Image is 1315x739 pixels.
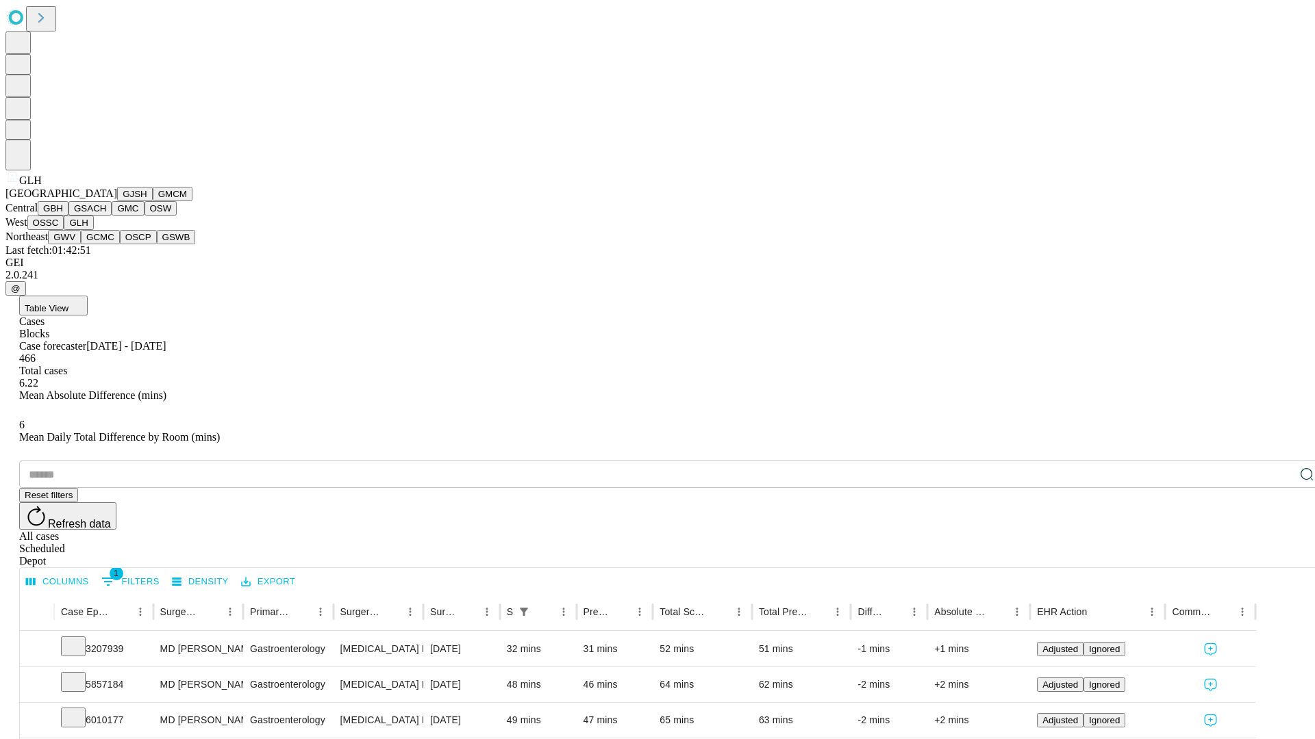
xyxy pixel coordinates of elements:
div: MD [PERSON_NAME] E Md [160,632,236,666]
div: Surgery Date [430,606,457,617]
button: Sort [611,602,630,621]
button: Sort [886,602,905,621]
div: Difference [857,606,884,617]
div: 62 mins [759,667,844,702]
div: [MEDICAL_DATA] FLEXIBLE PROXIMAL DIAGNOSTIC [340,667,416,702]
div: 6010177 [61,703,147,738]
span: 1 [110,567,123,580]
button: Sort [292,602,311,621]
button: Menu [905,602,924,621]
button: Adjusted [1037,677,1084,692]
button: Sort [201,602,221,621]
div: -2 mins [857,703,920,738]
button: Expand [27,709,47,733]
button: GMCM [153,187,192,201]
button: Ignored [1084,713,1125,727]
div: Predicted In Room Duration [584,606,610,617]
button: OSCP [120,230,157,244]
span: @ [11,283,21,294]
button: Adjusted [1037,642,1084,656]
button: Menu [1233,602,1252,621]
button: Menu [221,602,240,621]
div: 52 mins [660,632,745,666]
button: GLH [64,216,93,230]
div: -2 mins [857,667,920,702]
div: Scheduled In Room Duration [507,606,513,617]
span: Adjusted [1042,715,1078,725]
button: Menu [311,602,330,621]
div: Total Scheduled Duration [660,606,709,617]
div: 3207939 [61,632,147,666]
span: Northeast [5,231,48,242]
span: GLH [19,174,42,186]
div: GEI [5,257,1310,269]
div: Gastroenterology [250,632,326,666]
div: 47 mins [584,703,647,738]
span: Last fetch: 01:42:51 [5,244,91,256]
button: GSACH [68,201,112,216]
button: Reset filters [19,488,78,502]
div: +2 mins [934,703,1023,738]
button: Menu [131,602,150,621]
button: Menu [1007,602,1027,621]
span: Reset filters [25,490,73,500]
button: Menu [477,602,497,621]
div: 1 active filter [514,602,534,621]
span: [GEOGRAPHIC_DATA] [5,187,117,199]
div: 31 mins [584,632,647,666]
button: Sort [988,602,1007,621]
button: OSW [145,201,177,216]
div: [DATE] [430,703,493,738]
button: Sort [535,602,554,621]
span: 6 [19,419,25,430]
div: 64 mins [660,667,745,702]
div: EHR Action [1037,606,1087,617]
span: 6.22 [19,377,38,389]
button: GBH [38,201,68,216]
div: Gastroenterology [250,703,326,738]
div: [MEDICAL_DATA] FLEXIBLE PROXIMAL DIAGNOSTIC [340,632,416,666]
button: Menu [630,602,649,621]
div: Surgery Name [340,606,380,617]
button: Expand [27,638,47,662]
button: Show filters [98,571,163,593]
button: Sort [710,602,729,621]
div: Absolute Difference [934,606,987,617]
button: Refresh data [19,502,116,530]
span: West [5,216,27,228]
span: 466 [19,352,36,364]
button: Sort [112,602,131,621]
span: Table View [25,303,68,313]
button: Expand [27,673,47,697]
button: Show filters [514,602,534,621]
div: +2 mins [934,667,1023,702]
span: Total cases [19,365,67,376]
div: [DATE] [430,632,493,666]
button: @ [5,281,26,296]
div: Total Predicted Duration [759,606,808,617]
span: Adjusted [1042,679,1078,690]
span: Mean Daily Total Difference by Room (mins) [19,431,220,443]
button: Sort [381,602,401,621]
button: Ignored [1084,642,1125,656]
div: 2.0.241 [5,269,1310,281]
div: MD [PERSON_NAME] E Md [160,703,236,738]
button: Menu [554,602,573,621]
div: 48 mins [507,667,570,702]
button: Menu [401,602,420,621]
button: OSSC [27,216,64,230]
button: Ignored [1084,677,1125,692]
button: Sort [1214,602,1233,621]
button: GCMC [81,230,120,244]
span: Refresh data [48,518,111,530]
button: Select columns [23,571,92,593]
div: Primary Service [250,606,290,617]
button: Menu [1142,602,1162,621]
button: GJSH [117,187,153,201]
div: 49 mins [507,703,570,738]
div: +1 mins [934,632,1023,666]
div: 32 mins [507,632,570,666]
button: Export [238,571,299,593]
div: 65 mins [660,703,745,738]
span: Mean Absolute Difference (mins) [19,389,166,401]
